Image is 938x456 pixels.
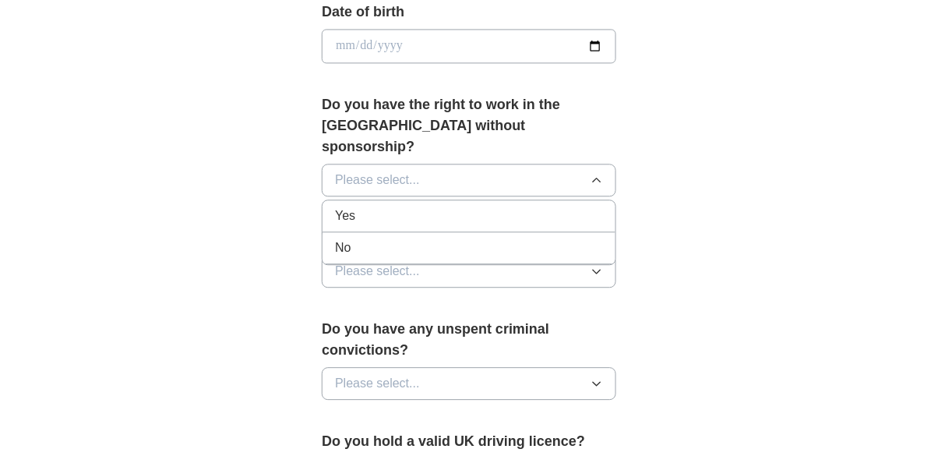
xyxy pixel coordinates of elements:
label: Do you have any unspent criminal convictions? [322,319,616,361]
label: Do you hold a valid UK driving licence? [322,431,616,452]
span: Please select... [335,262,420,281]
span: Yes [335,207,355,225]
label: Date of birth [322,2,616,23]
button: Please select... [322,255,616,288]
button: Please select... [322,164,616,196]
button: Please select... [322,367,616,400]
span: Please select... [335,374,420,393]
span: Please select... [335,171,420,189]
span: No [335,239,351,257]
label: Do you have the right to work in the [GEOGRAPHIC_DATA] without sponsorship? [322,94,616,157]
